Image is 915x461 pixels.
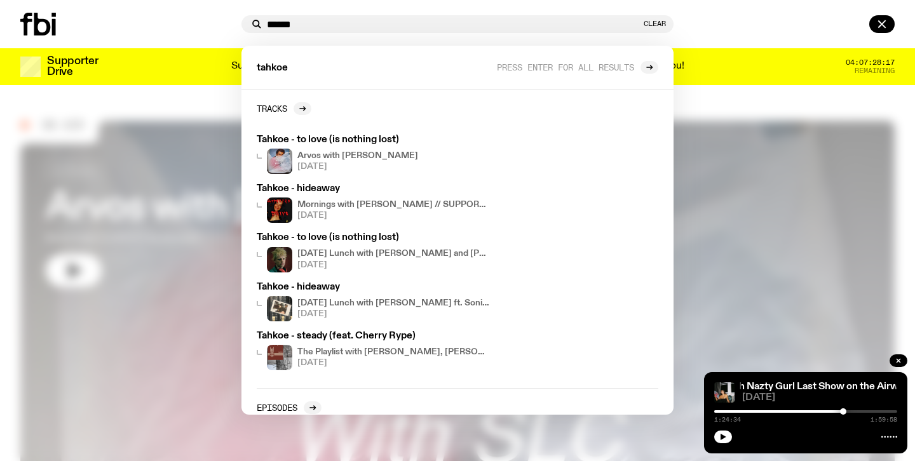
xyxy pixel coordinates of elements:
[644,20,666,27] button: Clear
[257,63,288,73] span: tahkoe
[846,59,895,66] span: 04:07:28:17
[714,417,741,423] span: 1:24:34
[497,61,658,74] a: Press enter for all results
[742,393,897,403] span: [DATE]
[267,296,292,321] img: A polaroid of Ella Avni in the studio on top of the mixer which is also located in the studio.
[252,130,496,179] a: Tahkoe - to love (is nothing lost)Arvos with [PERSON_NAME][DATE]
[297,201,491,209] h4: Mornings with [PERSON_NAME] // SUPPORTER DRIVE
[257,184,491,194] h3: Tahkoe - hideaway
[257,135,491,145] h3: Tahkoe - to love (is nothing lost)
[257,283,491,292] h3: Tahkoe - hideaway
[257,102,311,115] a: Tracks
[297,152,418,160] h4: Arvos with [PERSON_NAME]
[252,179,496,228] a: Tahkoe - hideawayMornings with [PERSON_NAME] // SUPPORTER DRIVE[DATE]
[257,403,297,412] h2: Episodes
[231,61,684,72] p: Supporter Drive 2025: Shaping the future of our city’s music, arts, and culture - with the help o...
[297,261,491,269] span: [DATE]
[252,326,496,375] a: Tahkoe - steady (feat. Cherry Rype)The Playlist with [PERSON_NAME], [PERSON_NAME], and Raf[DATE]
[497,62,634,72] span: Press enter for all results
[297,359,491,367] span: [DATE]
[267,247,292,272] img: Junipo
[257,104,287,113] h2: Tracks
[257,401,322,414] a: Episodes
[252,228,496,277] a: Tahkoe - to love (is nothing lost)Junipo[DATE] Lunch with [PERSON_NAME] and [PERSON_NAME] // Juni...
[297,310,491,318] span: [DATE]
[47,56,98,77] h3: Supporter Drive
[297,163,418,171] span: [DATE]
[297,250,491,258] h4: [DATE] Lunch with [PERSON_NAME] and [PERSON_NAME] // Junipo Interview
[297,211,491,220] span: [DATE]
[257,331,491,341] h3: Tahkoe - steady (feat. Cherry Rype)
[297,299,491,307] h4: [DATE] Lunch with [PERSON_NAME] ft. Sonic Reducer!
[297,348,491,356] h4: The Playlist with [PERSON_NAME], [PERSON_NAME], and Raf
[871,417,897,423] span: 1:59:58
[855,67,895,74] span: Remaining
[252,277,496,326] a: Tahkoe - hideawayA polaroid of Ella Avni in the studio on top of the mixer which is also located ...
[257,233,491,243] h3: Tahkoe - to love (is nothing lost)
